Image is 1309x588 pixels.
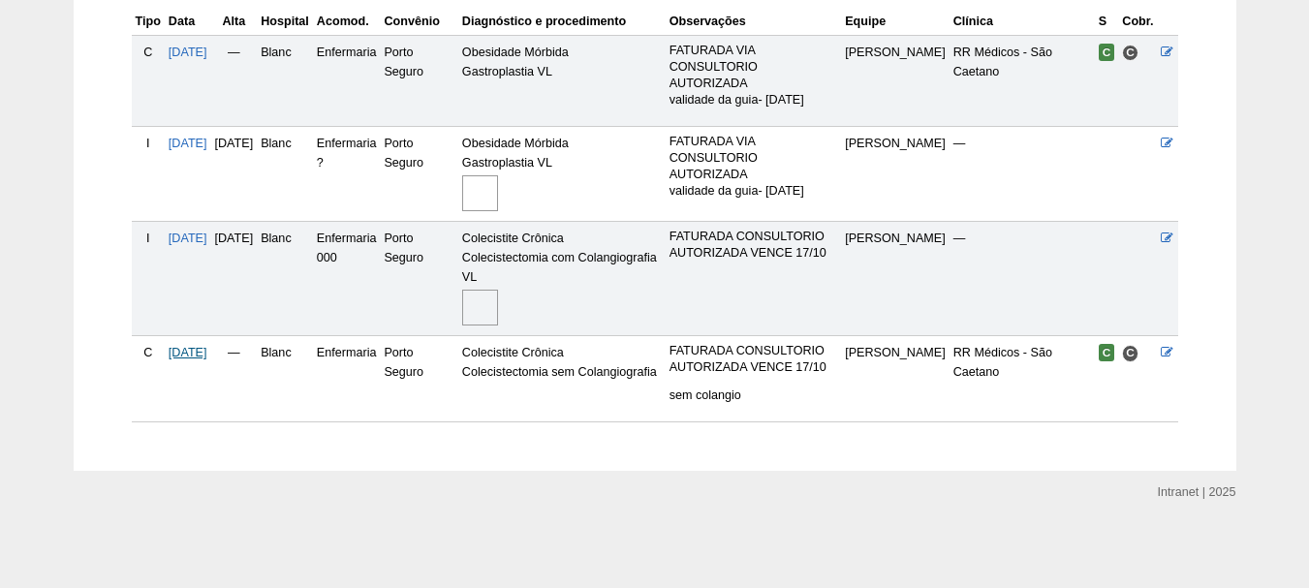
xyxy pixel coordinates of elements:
[169,137,207,150] a: [DATE]
[257,8,313,36] th: Hospital
[313,222,381,336] td: Enfermaria 000
[670,343,838,376] p: FATURADA CONSULTORIO AUTORIZADA VENCE 17/10
[136,343,161,362] div: C
[215,137,254,150] span: [DATE]
[670,387,838,404] p: sem colangio
[1158,482,1236,502] div: Intranet | 2025
[165,8,211,36] th: Data
[1122,345,1138,361] span: Consultório
[136,229,161,248] div: I
[670,229,838,262] p: FATURADA CONSULTORIO AUTORIZADA VENCE 17/10
[841,127,950,222] td: [PERSON_NAME]
[215,232,254,245] span: [DATE]
[132,8,165,36] th: Tipo
[458,336,666,422] td: Colecistite Crônica Colecistectomia sem Colangiografia
[1095,8,1119,36] th: S
[313,35,381,126] td: Enfermaria
[458,8,666,36] th: Diagnóstico e procedimento
[458,127,666,222] td: Obesidade Mórbida Gastroplastia VL
[950,35,1095,126] td: RR Médicos - São Caetano
[1099,44,1115,61] span: Confirmada
[458,222,666,336] td: Colecistite Crônica Colecistectomia com Colangiografia VL
[950,127,1095,222] td: —
[841,8,950,36] th: Equipe
[670,43,838,108] p: FATURADA VIA CONSULTORIO AUTORIZADA validade da guia- [DATE]
[257,127,313,222] td: Blanc
[211,336,258,422] td: —
[1122,45,1138,61] span: Consultório
[169,346,207,359] a: [DATE]
[169,46,207,59] a: [DATE]
[1118,8,1157,36] th: Cobr.
[670,134,838,200] p: FATURADA VIA CONSULTORIO AUTORIZADA validade da guia- [DATE]
[313,127,381,222] td: Enfermaria ?
[313,8,381,36] th: Acomod.
[211,35,258,126] td: —
[950,222,1095,336] td: —
[380,8,457,36] th: Convênio
[458,35,666,126] td: Obesidade Mórbida Gastroplastia VL
[666,8,842,36] th: Observações
[211,8,258,36] th: Alta
[841,336,950,422] td: [PERSON_NAME]
[380,222,457,336] td: Porto Seguro
[257,336,313,422] td: Blanc
[257,35,313,126] td: Blanc
[950,336,1095,422] td: RR Médicos - São Caetano
[950,8,1095,36] th: Clínica
[1099,344,1115,361] span: Confirmada
[380,35,457,126] td: Porto Seguro
[169,232,207,245] a: [DATE]
[313,336,381,422] td: Enfermaria
[380,336,457,422] td: Porto Seguro
[841,222,950,336] td: [PERSON_NAME]
[136,43,161,62] div: C
[380,127,457,222] td: Porto Seguro
[257,222,313,336] td: Blanc
[136,134,161,153] div: I
[841,35,950,126] td: [PERSON_NAME]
